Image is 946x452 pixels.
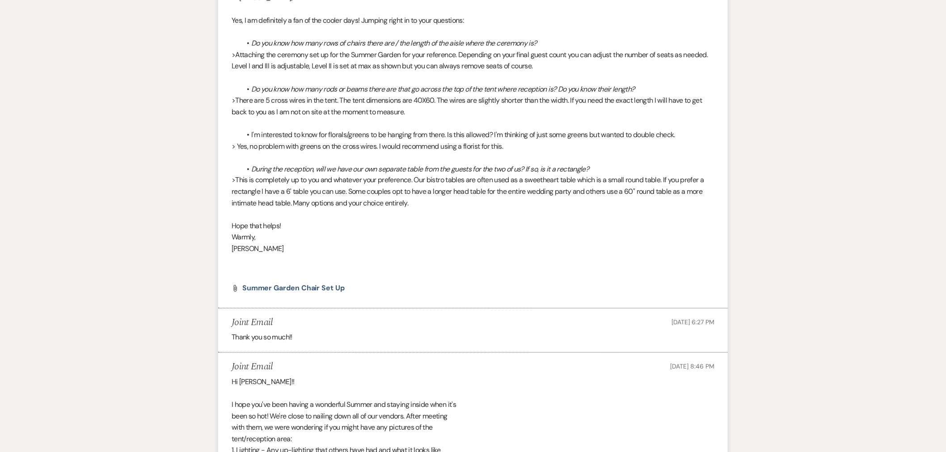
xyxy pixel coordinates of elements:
[232,141,714,152] p: > Yes, no problem with greens on the cross wires. I would recommend using a florist for this.
[251,84,635,94] em: Do you know how many rods or beams there are that go across the top of the tent where reception i...
[242,285,345,292] a: Summer Garden chair set up
[672,318,714,326] span: [DATE] 6:27 PM
[232,95,714,117] p: >There are 5 cross wires in the tent. The tent dimensions are 40X60. The wires are slightly short...
[232,362,273,373] h5: Joint Email
[251,38,537,48] em: Do you know how many rows of chairs there are / the length of the aisle where the ceremony is?
[232,318,273,329] h5: Joint Email
[232,15,714,26] p: Yes, I am definitely a fan of the cooler days! Jumping right in to your questions:
[232,243,714,255] p: [PERSON_NAME]
[671,363,714,371] span: [DATE] 8:46 PM
[232,221,714,232] p: Hope that helps!
[232,232,714,243] p: Warmly,
[242,284,345,293] span: Summer Garden chair set up
[232,49,714,72] p: >Attaching the ceremony set up for the Summer Garden for your reference. Depending on your final ...
[251,164,589,174] em: During the reception, will we have our own separate table from the guests for the two of us? If s...
[232,175,714,209] p: >This is completely up to you and whatever your preference. Our bistro tables are often used as a...
[241,129,714,141] li: I'm interested to know for florals/greens to be hanging from there. Is this allowed? I'm thinking...
[232,332,714,343] div: Thank you so much!!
